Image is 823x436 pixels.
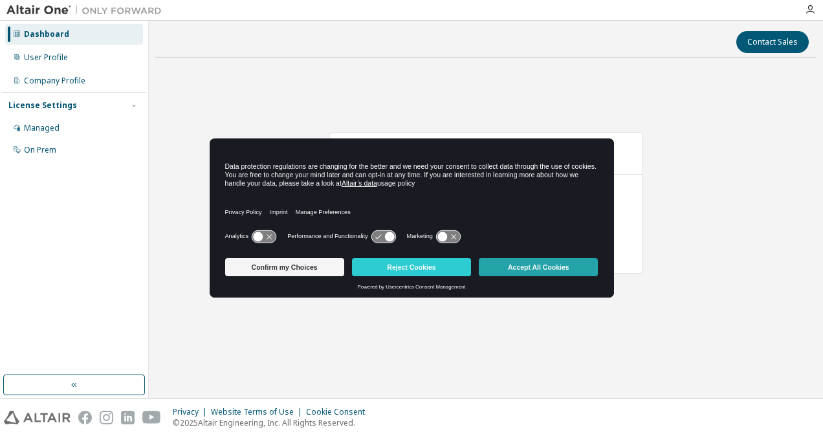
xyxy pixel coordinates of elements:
button: Contact Sales [736,31,809,53]
div: Managed [24,123,60,133]
div: License Settings [8,100,77,111]
p: © 2025 Altair Engineering, Inc. All Rights Reserved. [173,417,373,428]
div: Website Terms of Use [211,407,306,417]
div: Privacy [173,407,211,417]
div: Cookie Consent [306,407,373,417]
img: youtube.svg [142,411,161,424]
img: facebook.svg [78,411,92,424]
div: On Prem [24,145,56,155]
img: instagram.svg [100,411,113,424]
div: User Profile [24,52,68,63]
div: Company Profile [24,76,85,86]
img: Altair One [6,4,168,17]
img: linkedin.svg [121,411,135,424]
img: altair_logo.svg [4,411,71,424]
div: Dashboard [24,29,69,39]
